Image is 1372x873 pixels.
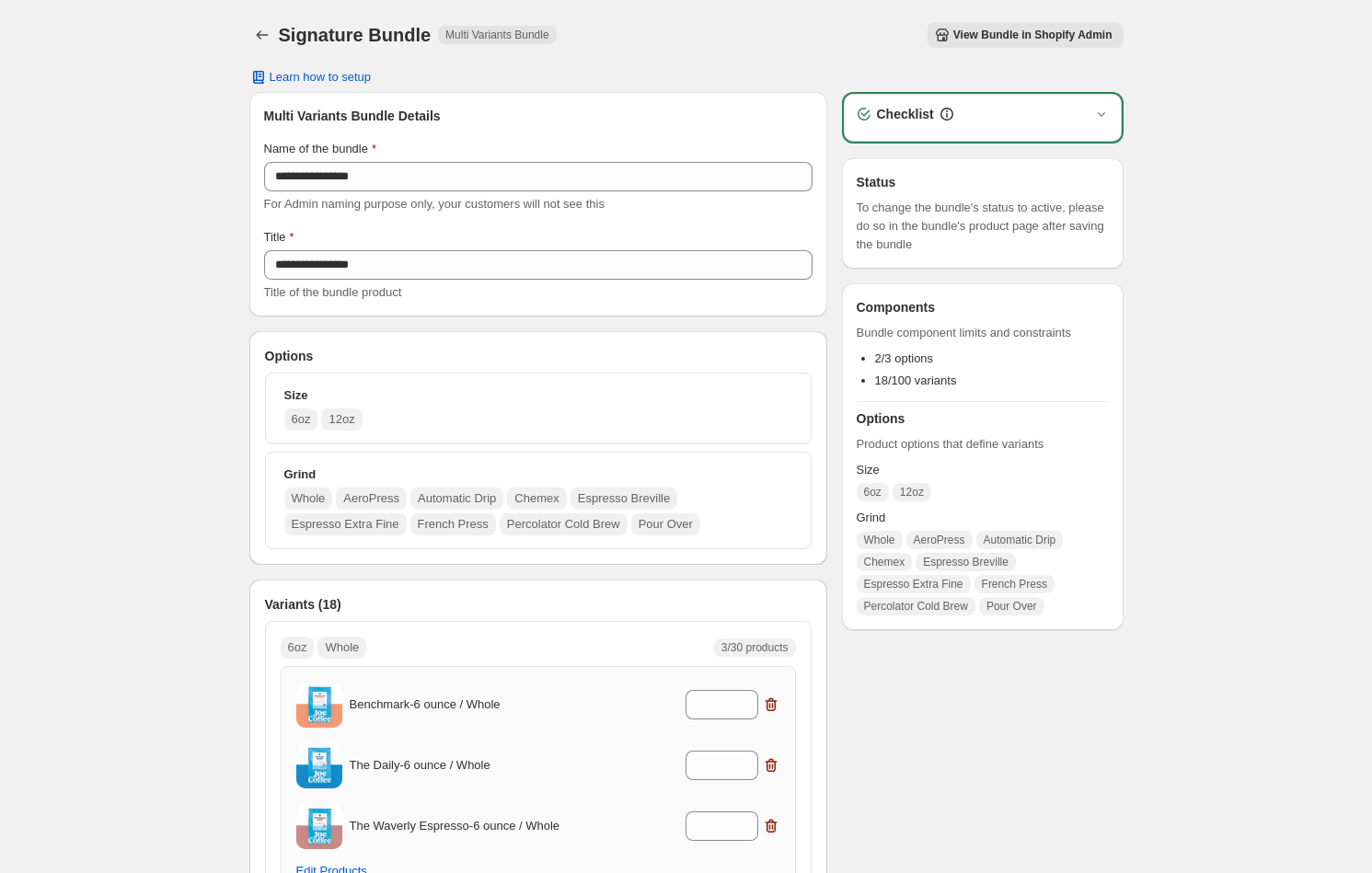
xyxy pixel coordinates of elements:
span: 12oz [900,485,924,500]
label: Title [264,228,294,247]
img: The Waverly Espresso [296,803,342,849]
p: Whole [292,489,326,508]
img: The Daily [296,742,342,788]
p: Percolator Cold Brew [507,515,620,534]
p: 12oz [329,410,354,429]
p: Whole [325,638,359,657]
p: Grind [284,465,317,484]
span: AeroPress [914,533,965,547]
button: Back [249,22,275,48]
p: The Waverly Espresso - 6 ounce / Whole [350,817,592,835]
span: Bundle component limits and constraints [857,324,1109,342]
span: To change the bundle's status to active, please do so in the bundle's product page after saving t... [857,199,1109,254]
span: Percolator Cold Brew [864,599,968,614]
span: 3/30 products [721,640,789,655]
h3: Status [857,173,1109,191]
span: French Press [982,577,1047,592]
span: Pour Over [986,599,1037,614]
span: Automatic Drip [984,533,1056,547]
p: 6oz [288,638,307,657]
span: Chemex [864,555,905,569]
p: French Press [418,515,489,534]
span: View Bundle in Shopify Admin [953,28,1113,42]
p: Espresso Breville [578,489,670,508]
span: Grind [857,509,1109,527]
p: 6oz [292,410,311,429]
p: The Daily - 6 ounce / Whole [350,756,592,775]
p: Pour Over [639,515,693,534]
p: Automatic Drip [418,489,496,508]
span: Title of the bundle product [264,285,402,299]
span: Multi Variants Bundle [445,28,549,42]
img: Benchmark [296,682,342,728]
span: Espresso Extra Fine [864,577,963,592]
p: Chemex [514,489,559,508]
span: Variants (18) [265,595,341,614]
span: Options [265,347,314,365]
p: Benchmark - 6 ounce / Whole [350,695,592,714]
button: View Bundle in Shopify Admin [928,22,1124,48]
h3: Components [857,298,936,316]
p: AeroPress [343,489,399,508]
span: For Admin naming purpose only, your customers will not see this [264,197,605,211]
h3: Multi Variants Bundle Details [264,107,813,125]
button: GrindWholeAeroPressAutomatic DripChemexEspresso BrevilleEspresso Extra FineFrench PressPercolator... [273,460,803,541]
span: 18/100 variants [875,373,957,387]
p: Size [284,386,308,405]
span: Espresso Breville [923,555,1009,569]
p: Espresso Extra Fine [292,515,399,534]
span: Product options that define variants [857,435,1109,454]
label: Name of the bundle [264,140,377,158]
span: Size [857,461,1109,479]
span: Learn how to setup [270,70,372,85]
button: Size6oz12oz [273,381,803,436]
h3: Checklist [877,105,934,123]
h1: Signature Bundle [279,24,432,46]
span: Whole [864,533,895,547]
span: 6oz [864,485,882,500]
span: 2/3 options [875,351,934,365]
button: Learn how to setup [238,64,383,90]
h3: Options [857,409,1109,428]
